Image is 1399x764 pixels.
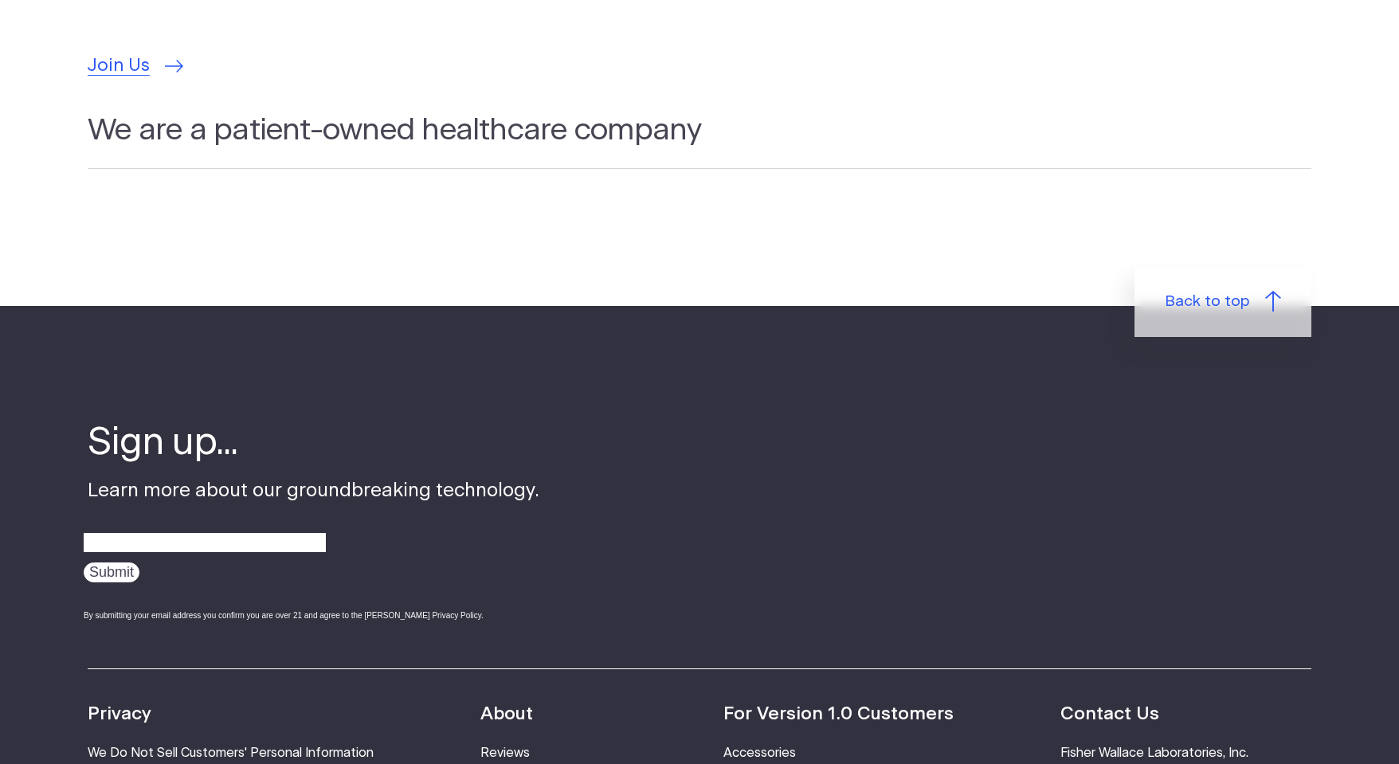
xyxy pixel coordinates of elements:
[84,609,539,621] div: By submitting your email address you confirm you are over 21 and agree to the [PERSON_NAME] Priva...
[88,418,539,469] h4: Sign up...
[480,705,533,723] strong: About
[480,746,530,759] a: Reviews
[1165,291,1249,314] span: Back to top
[88,53,183,80] a: Join Us
[723,746,796,759] a: Accessories
[723,705,954,723] strong: For Version 1.0 Customers
[84,562,139,582] input: Submit
[88,705,151,723] strong: Privacy
[88,53,150,80] span: Join Us
[88,418,539,637] div: Learn more about our groundbreaking technology.
[88,110,1311,169] h2: We are a patient-owned healthcare company
[1060,705,1159,723] strong: Contact Us
[88,746,374,759] a: We Do Not Sell Customers' Personal Information
[1134,268,1311,336] a: Back to top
